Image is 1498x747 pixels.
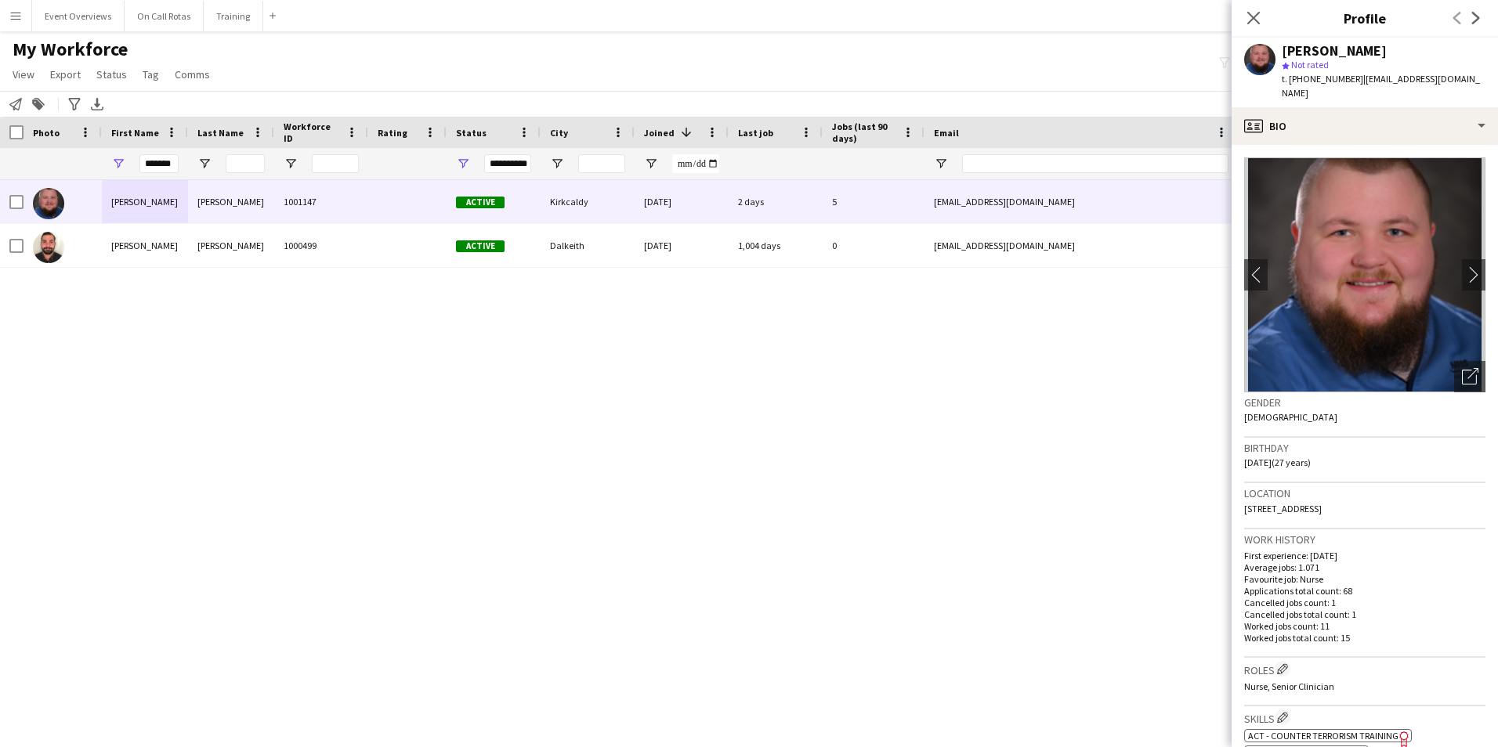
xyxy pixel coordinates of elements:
[29,95,48,114] app-action-btn: Add to tag
[1248,730,1398,742] span: ACT - Counter Terrorism Training
[90,64,133,85] a: Status
[50,67,81,81] span: Export
[65,95,84,114] app-action-btn: Advanced filters
[823,180,924,223] div: 5
[456,127,487,139] span: Status
[924,180,1238,223] div: [EMAIL_ADDRESS][DOMAIN_NAME]
[274,180,368,223] div: 1001147
[1244,661,1485,677] h3: Roles
[44,64,87,85] a: Export
[33,127,60,139] span: Photo
[312,154,359,173] input: Workforce ID Filter Input
[1244,157,1485,392] img: Crew avatar or photo
[644,127,675,139] span: Joined
[204,1,263,31] button: Training
[1244,486,1485,500] h3: Location
[13,67,34,81] span: View
[1244,608,1485,620] p: Cancelled jobs total count: 1
[111,157,125,171] button: Open Filter Menu
[541,224,635,267] div: Dalkeith
[102,180,188,223] div: [PERSON_NAME]
[1244,585,1485,597] p: Applications total count: 68
[1244,680,1334,692] span: Nurse, Senior Clinician
[188,180,274,223] div: [PERSON_NAME]
[111,127,159,139] span: First Name
[1244,709,1485,726] h3: Skills
[1244,597,1485,608] p: Cancelled jobs count: 1
[1244,573,1485,585] p: Favourite job: Nurse
[6,95,25,114] app-action-btn: Notify workforce
[102,224,188,267] div: [PERSON_NAME]
[832,121,896,144] span: Jobs (last 90 days)
[197,157,212,171] button: Open Filter Menu
[378,127,407,139] span: Rating
[456,240,505,252] span: Active
[1232,8,1498,28] h3: Profile
[635,180,729,223] div: [DATE]
[96,67,127,81] span: Status
[6,64,41,85] a: View
[823,224,924,267] div: 0
[1244,456,1311,468] span: [DATE] (27 years)
[1244,395,1485,410] h3: Gender
[924,224,1238,267] div: [EMAIL_ADDRESS][DOMAIN_NAME]
[1282,44,1387,58] div: [PERSON_NAME]
[962,154,1228,173] input: Email Filter Input
[541,180,635,223] div: Kirkcaldy
[13,38,128,61] span: My Workforce
[1244,503,1322,514] span: [STREET_ADDRESS]
[729,224,823,267] div: 1,004 days
[1282,73,1363,85] span: t. [PHONE_NUMBER]
[672,154,719,173] input: Joined Filter Input
[188,224,274,267] div: [PERSON_NAME]
[550,127,568,139] span: City
[934,127,959,139] span: Email
[143,67,159,81] span: Tag
[175,67,210,81] span: Comms
[456,157,470,171] button: Open Filter Menu
[1244,441,1485,455] h3: Birthday
[738,127,773,139] span: Last job
[136,64,165,85] a: Tag
[33,232,64,263] img: William Hutchinson
[1244,532,1485,547] h3: Work history
[644,157,658,171] button: Open Filter Menu
[456,197,505,208] span: Active
[32,1,125,31] button: Event Overviews
[729,180,823,223] div: 2 days
[139,154,179,173] input: First Name Filter Input
[125,1,204,31] button: On Call Rotas
[1244,620,1485,632] p: Worked jobs count: 11
[88,95,107,114] app-action-btn: Export XLSX
[33,188,64,219] img: William Rae
[168,64,216,85] a: Comms
[1291,59,1329,70] span: Not rated
[934,157,948,171] button: Open Filter Menu
[1232,107,1498,145] div: Bio
[1244,550,1485,561] p: First experience: [DATE]
[1454,361,1485,392] div: Open photos pop-in
[1244,411,1337,423] span: [DEMOGRAPHIC_DATA]
[274,224,368,267] div: 1000499
[284,157,298,171] button: Open Filter Menu
[197,127,244,139] span: Last Name
[284,121,340,144] span: Workforce ID
[1282,73,1480,99] span: | [EMAIL_ADDRESS][DOMAIN_NAME]
[578,154,625,173] input: City Filter Input
[635,224,729,267] div: [DATE]
[226,154,265,173] input: Last Name Filter Input
[1244,632,1485,644] p: Worked jobs total count: 15
[1244,561,1485,573] p: Average jobs: 1.071
[550,157,564,171] button: Open Filter Menu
